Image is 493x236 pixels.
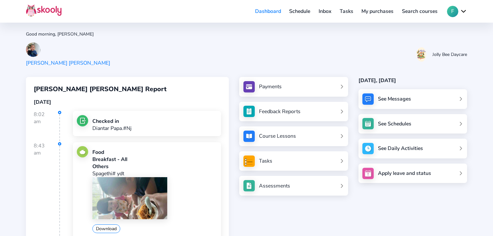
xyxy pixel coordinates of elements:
img: activity.jpg [362,143,374,154]
a: Apply leave and status [358,164,467,183]
img: assessments.jpg [243,180,255,191]
p: Spagethi# ydt [92,170,217,177]
img: apply_leave.jpg [362,168,374,179]
div: 8:02 [34,111,60,141]
a: Inbox [314,6,335,16]
img: schedule.jpg [362,118,374,129]
img: courses.jpg [243,131,255,142]
a: Course Lessons [243,131,344,142]
div: Payments [259,83,282,90]
span: [PERSON_NAME] [PERSON_NAME] Report [34,85,167,93]
button: Fchevron down outline [447,6,467,17]
div: am [34,149,59,156]
div: [DATE], [DATE] [358,77,467,84]
a: My purchases [357,6,398,16]
img: payments.jpg [243,81,255,92]
div: See Schedules [378,120,411,127]
button: Download [92,224,120,233]
div: Checked in [92,118,132,125]
div: Good morning, [PERSON_NAME] [26,31,467,37]
div: Apply leave and status [378,170,431,177]
a: Tasks [335,6,358,16]
p: Diantar Papa.#Nj [92,125,132,132]
div: Tasks [259,157,272,165]
div: Course Lessons [259,133,296,140]
img: tasksForMpWeb.png [243,156,255,167]
a: See Schedules [358,114,467,134]
div: [PERSON_NAME] [PERSON_NAME] [26,59,110,67]
a: Tasks [243,156,344,167]
img: Skooly [26,4,62,17]
div: Jolly Bee Daycare [432,51,467,58]
a: Dashboard [251,6,285,16]
div: Assessments [259,182,290,189]
a: Feedback Reports [243,106,344,117]
div: [DATE] [34,99,221,106]
div: Feedback Reports [259,108,300,115]
img: food.jpg [77,146,88,157]
img: 20201103140951286199961659839494hYz471L5eL1FsRFsP4.jpg [417,47,426,62]
div: See Daily Activities [378,145,423,152]
a: Assessments [243,180,344,191]
img: 202104011006135110480677012997050329048862732472202509090143310351499828629629.jpg [92,177,167,219]
img: messages.jpg [362,93,374,105]
div: am [34,118,59,125]
a: Schedule [285,6,315,16]
img: see_atten.jpg [243,106,255,117]
a: See Daily Activities [358,139,467,158]
div: Breakfast - All [92,156,217,163]
img: checkin.jpg [77,115,88,126]
a: Search courses [398,6,442,16]
div: Food [92,149,217,156]
div: Others [92,163,217,170]
img: 202504110724589150957335619769746266608800361541202504110745080792294527529358.jpg [26,42,41,57]
div: See Messages [378,95,411,102]
a: Payments [243,81,344,92]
